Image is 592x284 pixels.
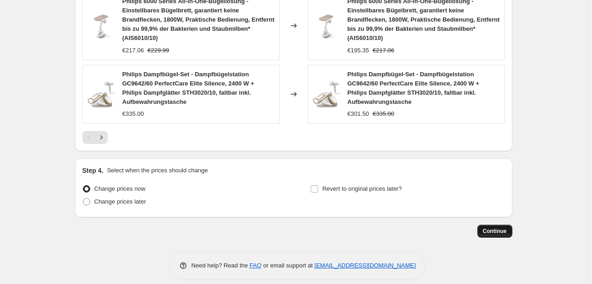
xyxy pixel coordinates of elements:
img: 61gTm3nmAoL_80x.jpg [313,80,340,108]
a: [EMAIL_ADDRESS][DOMAIN_NAME] [314,262,416,269]
h2: Step 4. [82,166,104,175]
strike: €335.00 [373,109,395,119]
div: €335.00 [122,109,144,119]
span: Philips Dampfbügel-Set - Dampfbügelstation GC9642/60 PerfectCare Elite Silence, 2400 W + Philips ... [122,71,255,105]
p: Select when the prices should change [107,166,208,175]
span: Need help? Read the [192,262,250,269]
strike: €229.99 [148,46,169,55]
span: Continue [483,227,507,235]
span: Change prices now [94,185,145,192]
div: €217.06 [122,46,144,55]
button: Continue [477,225,512,238]
span: or email support at [261,262,314,269]
span: Revert to original prices later? [322,185,402,192]
div: €195.35 [348,46,369,55]
strike: €217.06 [373,46,395,55]
nav: Pagination [82,131,108,144]
img: 61gTm3nmAoL_80x.jpg [87,80,115,108]
span: Philips Dampfbügel-Set - Dampfbügelstation GC9642/60 PerfectCare Elite Silence, 2400 W + Philips ... [348,71,480,105]
div: €301.50 [348,109,369,119]
img: 51RN3k_sitL_80x.jpg [313,12,340,40]
a: FAQ [250,262,261,269]
span: Change prices later [94,198,146,205]
img: 51RN3k_sitL_80x.jpg [87,12,115,40]
button: Next [95,131,108,144]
